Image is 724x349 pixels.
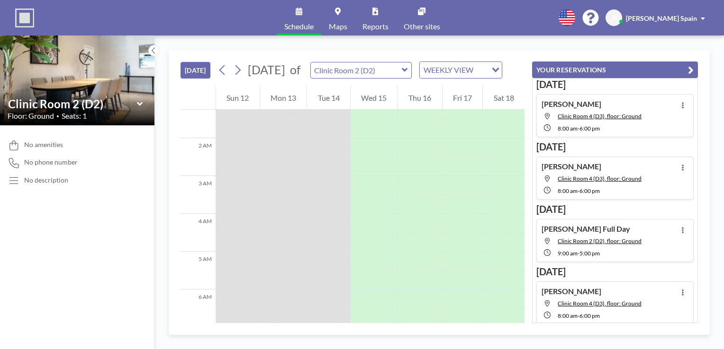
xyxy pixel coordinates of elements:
h3: [DATE] [536,141,694,153]
div: 3 AM [181,176,216,214]
h4: [PERSON_NAME] [542,162,601,171]
div: No description [24,176,68,184]
span: 8:00 AM [558,187,578,194]
h4: [PERSON_NAME] [542,287,601,296]
h4: [PERSON_NAME] [542,99,601,109]
span: Clinic Room 2 (D2), floor: Ground [558,237,642,244]
span: Clinic Room 4 (D3), floor: Ground [558,175,642,182]
span: Clinic Room 4 (D3), floor: Ground [558,300,642,307]
span: Reports [362,23,389,30]
span: Seats: 1 [62,111,87,121]
div: 5 AM [181,252,216,289]
span: 8:00 AM [558,312,578,319]
div: Wed 15 [351,86,398,110]
h3: [DATE] [536,266,694,278]
div: Sun 12 [216,86,260,110]
input: Clinic Room 2 (D2) [311,62,402,78]
span: Clinic Room 4 (D3), floor: Ground [558,113,642,120]
span: JS [611,14,617,22]
span: No phone number [24,158,78,166]
span: Floor: Ground [8,111,54,121]
span: - [578,125,579,132]
input: Clinic Room 2 (D2) [8,97,137,111]
img: organization-logo [15,9,34,27]
span: - [578,312,579,319]
span: Maps [329,23,347,30]
span: 6:00 PM [579,312,600,319]
span: Schedule [284,23,314,30]
span: - [578,187,579,194]
span: 6:00 PM [579,187,600,194]
div: 6 AM [181,289,216,327]
div: Thu 16 [398,86,442,110]
span: 6:00 PM [579,125,600,132]
span: [PERSON_NAME] Spain [626,14,697,22]
div: Mon 13 [260,86,307,110]
div: 4 AM [181,214,216,252]
span: WEEKLY VIEW [422,64,475,76]
div: Sat 18 [483,86,525,110]
div: Search for option [420,62,502,78]
div: 1 AM [181,100,216,138]
span: - [578,250,579,257]
div: Tue 14 [307,86,350,110]
span: Other sites [404,23,440,30]
div: 2 AM [181,138,216,176]
span: 9:00 AM [558,250,578,257]
span: [DATE] [248,62,285,77]
button: [DATE] [181,62,210,79]
input: Search for option [476,64,486,76]
span: No amenities [24,140,63,149]
div: Fri 17 [443,86,483,110]
h4: [PERSON_NAME] Full Day [542,224,630,234]
span: 8:00 AM [558,125,578,132]
button: YOUR RESERVATIONS [532,61,698,78]
span: 5:00 PM [579,250,600,257]
span: • [56,113,59,119]
h3: [DATE] [536,203,694,215]
h3: [DATE] [536,79,694,90]
span: of [290,62,300,77]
